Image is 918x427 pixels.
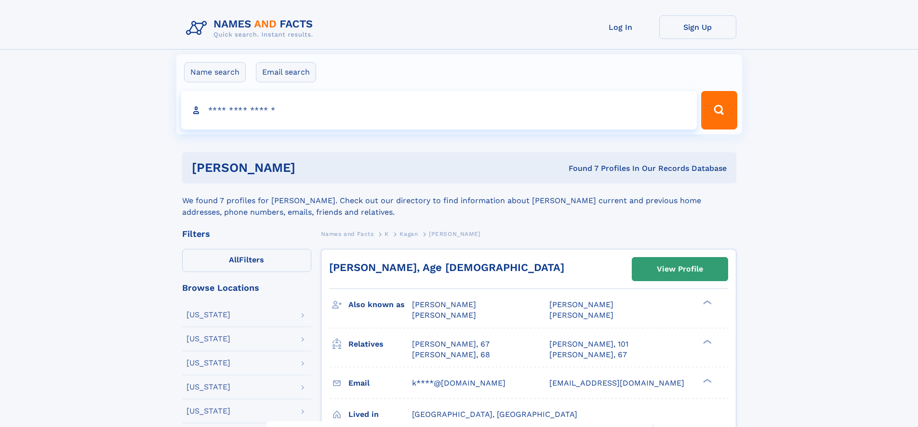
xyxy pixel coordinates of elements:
div: [US_STATE] [186,335,230,343]
a: [PERSON_NAME], 67 [549,349,627,360]
span: [PERSON_NAME] [429,231,480,237]
div: ❯ [701,338,712,345]
a: Log In [582,15,659,39]
a: [PERSON_NAME], 67 [412,339,490,349]
span: [PERSON_NAME] [412,311,476,320]
span: [PERSON_NAME] [549,311,613,320]
h3: Also known as [348,297,412,313]
a: [PERSON_NAME], 68 [412,349,490,360]
h1: [PERSON_NAME] [192,162,432,174]
a: Sign Up [659,15,736,39]
a: Names and Facts [321,228,374,240]
h3: Email [348,375,412,391]
a: [PERSON_NAME], 101 [549,339,628,349]
div: We found 7 profiles for [PERSON_NAME]. Check out our directory to find information about [PERSON_... [182,183,736,218]
span: [GEOGRAPHIC_DATA], [GEOGRAPHIC_DATA] [412,410,577,419]
div: [US_STATE] [186,407,230,415]
h3: Relatives [348,336,412,352]
div: [US_STATE] [186,383,230,391]
h3: Lived in [348,406,412,423]
img: Logo Names and Facts [182,15,321,41]
div: [US_STATE] [186,359,230,367]
div: ❯ [701,299,712,306]
a: K [385,228,389,240]
div: Browse Locations [182,284,311,292]
div: [US_STATE] [186,311,230,319]
input: search input [181,91,697,129]
button: Search Button [701,91,737,129]
span: [PERSON_NAME] [412,300,476,309]
span: [EMAIL_ADDRESS][DOMAIN_NAME] [549,378,684,388]
span: Kagan [399,231,418,237]
label: Filters [182,249,311,272]
label: Email search [256,62,316,82]
div: View Profile [657,258,703,280]
a: [PERSON_NAME], Age [DEMOGRAPHIC_DATA] [329,261,564,273]
a: Kagan [399,228,418,240]
span: All [229,255,239,264]
span: [PERSON_NAME] [549,300,613,309]
span: K [385,231,389,237]
label: Name search [184,62,246,82]
div: ❯ [701,377,712,384]
a: View Profile [632,258,728,281]
div: Filters [182,230,311,238]
div: Found 7 Profiles In Our Records Database [432,163,727,174]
